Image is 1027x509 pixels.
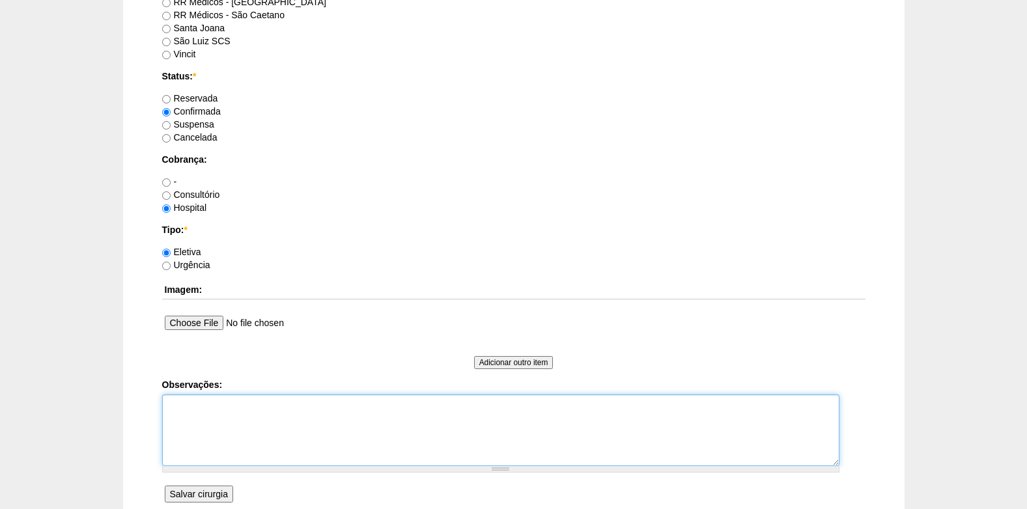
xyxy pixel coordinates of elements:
[162,191,171,200] input: Consultório
[162,10,285,20] label: RR Médicos - São Caetano
[162,106,221,117] label: Confirmada
[162,176,177,187] label: -
[162,178,171,187] input: -
[474,356,554,369] input: Adicionar outro item
[162,134,171,143] input: Cancelada
[162,70,865,83] label: Status:
[162,38,171,46] input: São Luiz SCS
[162,23,225,33] label: Santa Joana
[162,132,218,143] label: Cancelada
[162,260,210,270] label: Urgência
[162,189,220,200] label: Consultório
[162,119,214,130] label: Suspensa
[184,225,187,235] span: Este campo é obrigatório.
[162,51,171,59] input: Vincit
[165,486,233,502] input: Salvar cirurgia
[162,223,865,236] label: Tipo:
[162,153,865,166] label: Cobrança:
[162,204,171,213] input: Hospital
[162,12,171,20] input: RR Médicos - São Caetano
[162,262,171,270] input: Urgência
[162,25,171,33] input: Santa Joana
[162,378,865,391] label: Observações:
[162,249,171,257] input: Eletiva
[162,36,231,46] label: São Luiz SCS
[162,247,201,257] label: Eletiva
[162,281,865,299] th: Imagem:
[162,93,218,103] label: Reservada
[162,108,171,117] input: Confirmada
[162,121,171,130] input: Suspensa
[193,71,196,81] span: Este campo é obrigatório.
[162,202,207,213] label: Hospital
[162,49,196,59] label: Vincit
[162,95,171,103] input: Reservada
